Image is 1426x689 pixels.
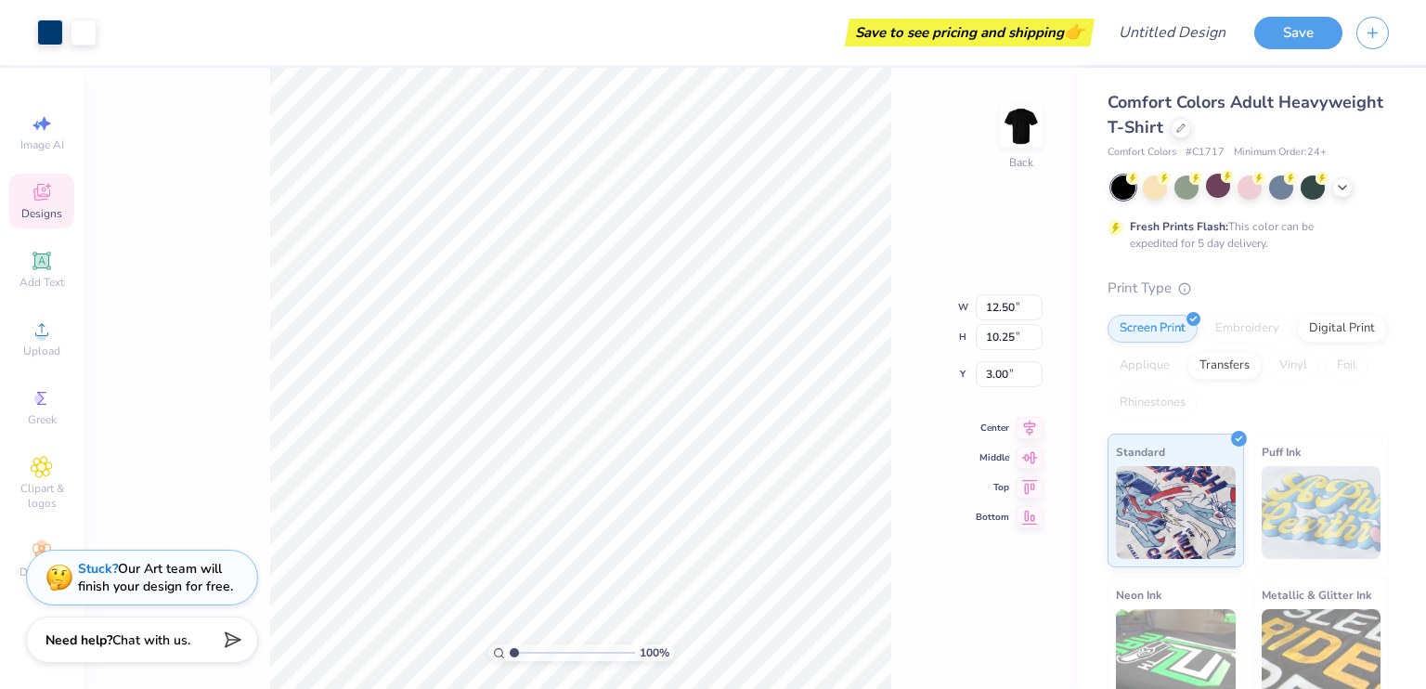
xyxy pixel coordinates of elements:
span: Comfort Colors [1108,145,1176,161]
img: Puff Ink [1262,466,1381,559]
div: Digital Print [1297,315,1387,343]
span: Top [976,481,1009,494]
span: Greek [28,412,57,427]
img: Standard [1116,466,1236,559]
span: Bottom [976,511,1009,524]
span: # C1717 [1186,145,1225,161]
div: Transfers [1187,352,1262,380]
input: Untitled Design [1104,14,1240,51]
span: 👉 [1064,20,1084,43]
strong: Stuck? [78,560,118,578]
img: Back [1003,108,1040,145]
span: 100 % [640,644,669,661]
div: Our Art team will finish your design for free. [78,560,233,595]
span: Add Text [19,275,64,290]
button: Save [1254,17,1342,49]
span: Puff Ink [1262,442,1301,461]
div: Screen Print [1108,315,1198,343]
div: Foil [1325,352,1368,380]
div: Rhinestones [1108,389,1198,417]
span: Comfort Colors Adult Heavyweight T-Shirt [1108,91,1383,138]
div: Embroidery [1203,315,1291,343]
span: Middle [976,451,1009,464]
div: This color can be expedited for 5 day delivery. [1130,218,1358,252]
span: Minimum Order: 24 + [1234,145,1327,161]
strong: Fresh Prints Flash: [1130,219,1228,234]
span: Clipart & logos [9,481,74,511]
strong: Need help? [45,631,112,649]
div: Save to see pricing and shipping [849,19,1090,46]
span: Standard [1116,442,1165,461]
span: Decorate [19,565,64,579]
div: Applique [1108,352,1182,380]
div: Vinyl [1267,352,1319,380]
span: Designs [21,206,62,221]
span: Image AI [20,137,64,152]
span: Metallic & Glitter Ink [1262,585,1371,604]
span: Neon Ink [1116,585,1161,604]
div: Back [1009,154,1033,171]
span: Chat with us. [112,631,190,649]
div: Print Type [1108,278,1389,299]
span: Center [976,422,1009,435]
span: Upload [23,344,60,358]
